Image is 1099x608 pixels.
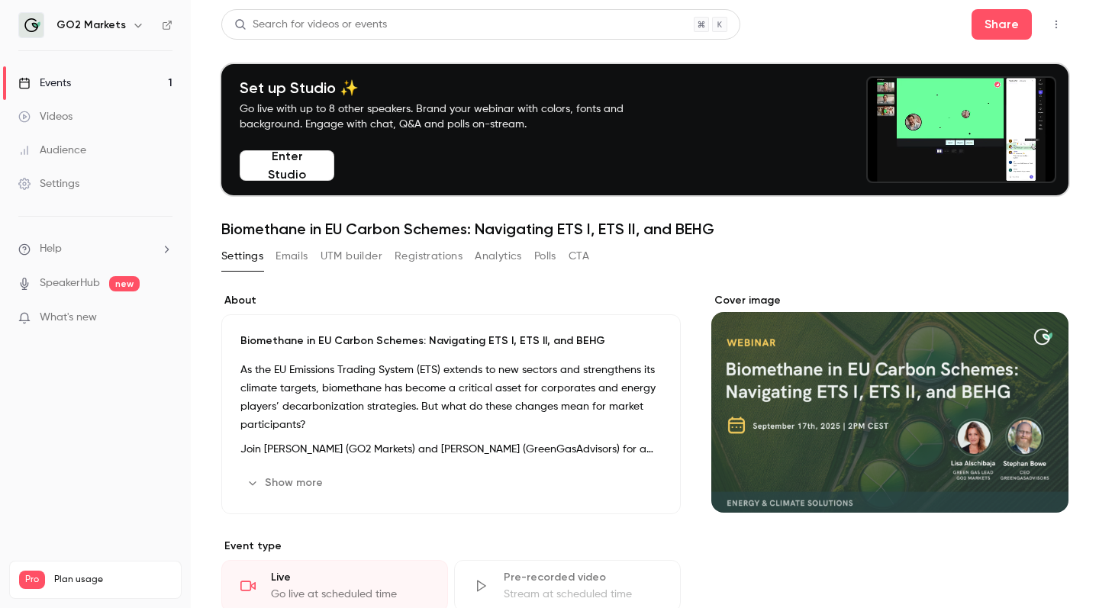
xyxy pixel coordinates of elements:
section: Cover image [711,293,1068,513]
button: Emails [276,244,308,269]
span: Pro [19,571,45,589]
label: Cover image [711,293,1068,308]
span: What's new [40,310,97,326]
h4: Set up Studio ✨ [240,79,659,97]
h1: Biomethane in EU Carbon Schemes: Navigating ETS I, ETS II, and BEHG [221,220,1068,238]
div: Stream at scheduled time [504,587,662,602]
button: UTM builder [321,244,382,269]
img: GO2 Markets [19,13,44,37]
a: SpeakerHub [40,275,100,291]
span: Plan usage [54,574,172,586]
button: Analytics [475,244,522,269]
button: Polls [534,244,556,269]
div: Settings [18,176,79,191]
div: Audience [18,143,86,158]
p: Go live with up to 8 other speakers. Brand your webinar with colors, fonts and background. Engage... [240,101,659,132]
button: Registrations [395,244,462,269]
div: Go live at scheduled time [271,587,429,602]
button: CTA [569,244,589,269]
p: Biomethane in EU Carbon Schemes: Navigating ETS I, ETS II, and BEHG [240,333,662,349]
button: Show more [240,471,332,495]
div: Search for videos or events [234,17,387,33]
p: Join [PERSON_NAME] (GO2 Markets) and [PERSON_NAME] (GreenGasAdvisors) for a discussion on biometh... [240,440,662,458]
button: Share [972,9,1032,40]
p: As the EU Emissions Trading System (ETS) extends to new sectors and strengthens its climate targe... [240,361,662,434]
li: help-dropdown-opener [18,241,172,257]
h6: GO2 Markets [56,18,126,33]
p: Event type [221,539,681,554]
div: Events [18,76,71,91]
div: Pre-recorded video [504,570,662,585]
label: About [221,293,681,308]
span: new [109,276,140,291]
div: Videos [18,109,73,124]
div: Live [271,570,429,585]
button: Settings [221,244,263,269]
span: Help [40,241,62,257]
button: Enter Studio [240,150,334,181]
